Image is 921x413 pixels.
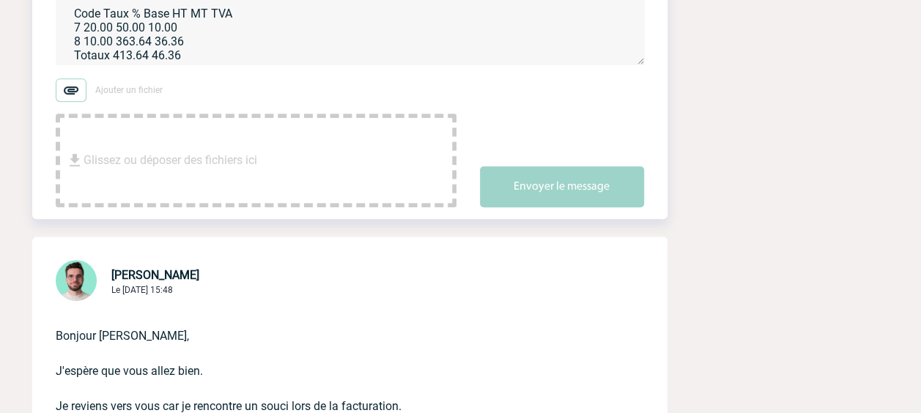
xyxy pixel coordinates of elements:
img: file_download.svg [66,152,84,169]
span: Glissez ou déposer des fichiers ici [84,124,257,197]
img: 121547-2.png [56,260,97,301]
span: Le [DATE] 15:48 [111,285,173,295]
span: [PERSON_NAME] [111,268,199,282]
button: Envoyer le message [480,166,644,207]
span: Ajouter un fichier [95,85,163,95]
